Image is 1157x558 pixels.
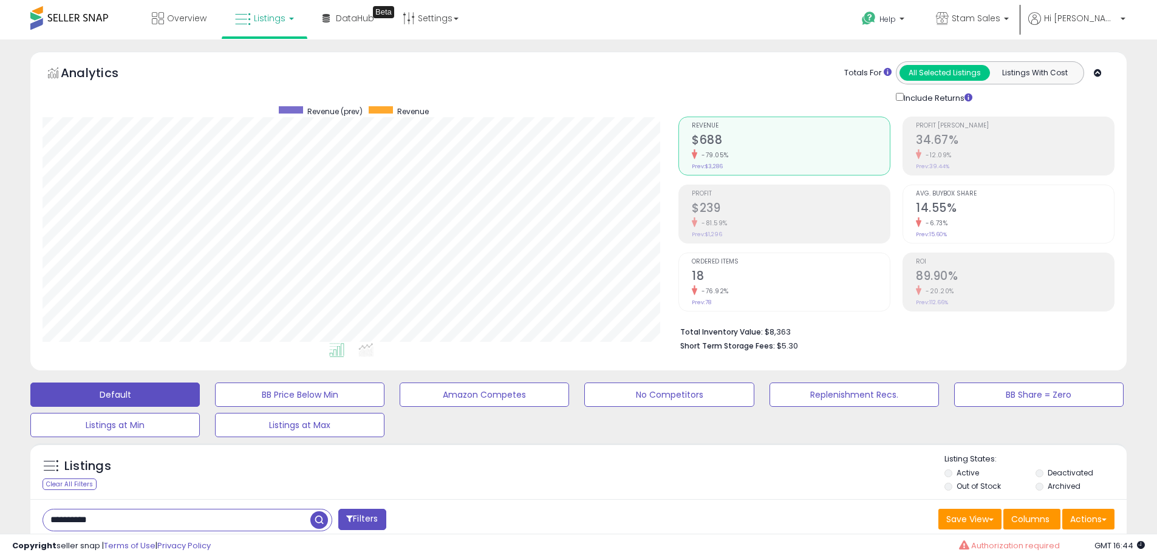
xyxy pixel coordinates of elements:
[852,2,916,39] a: Help
[680,324,1105,338] li: $8,363
[157,540,211,551] a: Privacy Policy
[397,106,429,117] span: Revenue
[1028,12,1125,39] a: Hi [PERSON_NAME]
[957,481,1001,491] label: Out of Stock
[887,90,987,104] div: Include Returns
[697,287,729,296] small: -76.92%
[770,383,939,407] button: Replenishment Recs.
[692,269,890,285] h2: 18
[697,151,729,160] small: -79.05%
[167,12,206,24] span: Overview
[680,341,775,351] b: Short Term Storage Fees:
[1094,540,1145,551] span: 2025-09-12 16:44 GMT
[921,287,954,296] small: -20.20%
[307,106,363,117] span: Revenue (prev)
[692,259,890,265] span: Ordered Items
[680,327,763,337] b: Total Inventory Value:
[879,14,896,24] span: Help
[254,12,285,24] span: Listings
[916,269,1114,285] h2: 89.90%
[954,383,1124,407] button: BB Share = Zero
[12,540,211,552] div: seller snap | |
[916,259,1114,265] span: ROI
[844,67,892,79] div: Totals For
[215,383,384,407] button: BB Price Below Min
[400,383,569,407] button: Amazon Competes
[692,163,723,170] small: Prev: $3,286
[692,231,722,238] small: Prev: $1,296
[916,231,947,238] small: Prev: 15.60%
[692,299,711,306] small: Prev: 78
[1062,509,1114,529] button: Actions
[1003,509,1060,529] button: Columns
[1044,12,1117,24] span: Hi [PERSON_NAME]
[1011,513,1049,525] span: Columns
[692,201,890,217] h2: $239
[916,163,949,170] small: Prev: 39.44%
[957,468,979,478] label: Active
[944,454,1127,465] p: Listing States:
[61,64,142,84] h5: Analytics
[952,12,1000,24] span: Stam Sales
[697,219,728,228] small: -81.59%
[692,133,890,149] h2: $688
[938,509,1002,529] button: Save View
[916,123,1114,129] span: Profit [PERSON_NAME]
[1048,468,1093,478] label: Deactivated
[43,478,97,490] div: Clear All Filters
[12,540,56,551] strong: Copyright
[989,65,1080,81] button: Listings With Cost
[777,340,798,352] span: $5.30
[916,191,1114,197] span: Avg. Buybox Share
[916,133,1114,149] h2: 34.67%
[64,458,111,475] h5: Listings
[584,383,754,407] button: No Competitors
[861,11,876,26] i: Get Help
[899,65,990,81] button: All Selected Listings
[921,151,952,160] small: -12.09%
[373,6,394,18] div: Tooltip anchor
[916,299,948,306] small: Prev: 112.66%
[30,413,200,437] button: Listings at Min
[1048,481,1080,491] label: Archived
[692,123,890,129] span: Revenue
[104,540,155,551] a: Terms of Use
[916,201,1114,217] h2: 14.55%
[692,191,890,197] span: Profit
[30,383,200,407] button: Default
[338,509,386,530] button: Filters
[921,219,947,228] small: -6.73%
[215,413,384,437] button: Listings at Max
[336,12,374,24] span: DataHub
